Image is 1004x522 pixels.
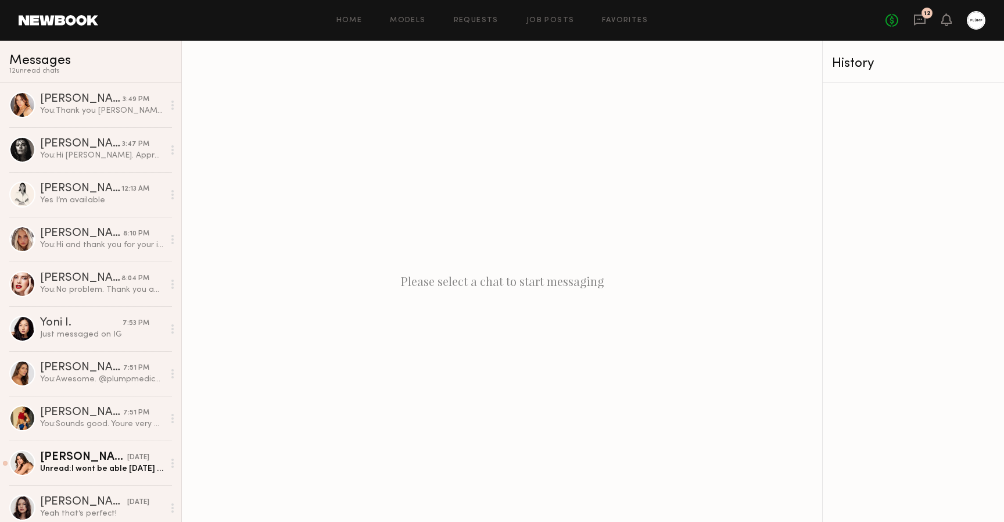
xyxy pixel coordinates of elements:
[40,195,164,206] div: Yes I’m available
[123,94,149,105] div: 3:49 PM
[127,452,149,463] div: [DATE]
[40,273,121,284] div: [PERSON_NAME]
[40,463,164,474] div: Unread: I wont be able [DATE] morning because I’ll be on set again but are you able to [DATE] mor...
[40,508,164,519] div: Yeah that’s perfect!
[336,17,363,24] a: Home
[40,138,122,150] div: [PERSON_NAME]
[121,184,149,195] div: 12:13 AM
[127,497,149,508] div: [DATE]
[526,17,575,24] a: Job Posts
[40,362,123,374] div: [PERSON_NAME]
[40,329,164,340] div: Just messaged on IG
[40,317,123,329] div: Yoni I.
[121,273,149,284] div: 8:04 PM
[40,374,164,385] div: You: Awesome. @plumpmedicalspa
[40,452,127,463] div: [PERSON_NAME]
[924,10,931,17] div: 12
[9,54,71,67] span: Messages
[40,407,123,419] div: [PERSON_NAME]
[832,57,995,70] div: History
[40,228,123,239] div: [PERSON_NAME]
[40,94,123,105] div: [PERSON_NAME]
[123,228,149,239] div: 8:10 PM
[123,318,149,329] div: 7:53 PM
[40,239,164,251] div: You: Hi and thank you for your interest! We’re currently casting for a content collaboration invo...
[40,183,121,195] div: [PERSON_NAME]
[122,139,149,150] div: 3:47 PM
[40,105,164,116] div: You: Thank you [PERSON_NAME]. We will definitely keep you in mind. All the best.
[454,17,499,24] a: Requests
[40,419,164,430] div: You: Sounds good. Youre very welcome
[602,17,648,24] a: Favorites
[40,496,127,508] div: [PERSON_NAME]
[40,150,164,161] div: You: Hi [PERSON_NAME]. Appreciate the update. Your booking request has been withdrawn. Thank you ...
[40,284,164,295] div: You: No problem. Thank you again.
[182,41,822,522] div: Please select a chat to start messaging
[123,363,149,374] div: 7:51 PM
[390,17,425,24] a: Models
[123,407,149,419] div: 7:51 PM
[913,13,926,28] a: 12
